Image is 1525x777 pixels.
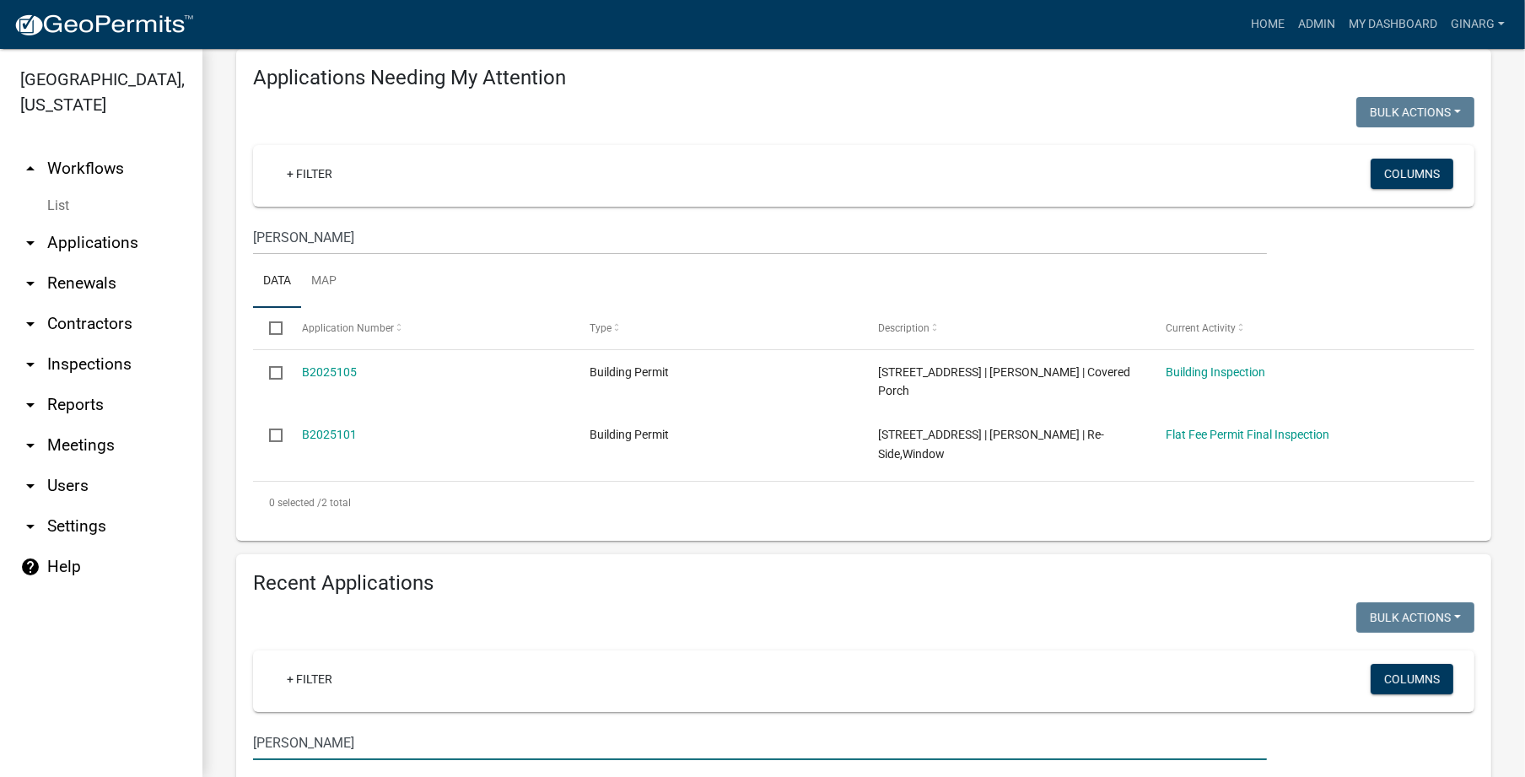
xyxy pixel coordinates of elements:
input: Search for applications [253,726,1267,760]
i: arrow_drop_down [20,395,40,415]
input: Search for applications [253,220,1267,255]
datatable-header-cell: Select [253,308,285,348]
a: Admin [1291,8,1342,40]
a: B2025101 [302,428,357,441]
a: B2025105 [302,365,357,379]
button: Columns [1371,664,1453,694]
button: Columns [1371,159,1453,189]
a: My Dashboard [1342,8,1444,40]
a: + Filter [273,664,346,694]
span: Application Number [302,322,394,334]
i: arrow_drop_down [20,273,40,294]
h4: Applications Needing My Attention [253,66,1474,90]
datatable-header-cell: Description [862,308,1150,348]
span: Description [878,322,930,334]
span: 224 BROADWAY ST S | 210100020 | ADAMS,BRYCE | Re-Side,Window [878,428,1104,461]
a: + Filter [273,159,346,189]
datatable-header-cell: Application Number [285,308,574,348]
a: Map [301,255,347,309]
button: Bulk Actions [1356,97,1474,127]
span: Building Permit [590,428,669,441]
datatable-header-cell: Type [574,308,862,348]
i: arrow_drop_down [20,314,40,334]
i: arrow_drop_up [20,159,40,179]
i: arrow_drop_down [20,435,40,456]
span: Current Activity [1167,322,1237,334]
a: Home [1244,8,1291,40]
h4: Recent Applications [253,571,1474,596]
a: Building Inspection [1167,365,1266,379]
i: arrow_drop_down [20,516,40,537]
i: arrow_drop_down [20,476,40,496]
a: Data [253,255,301,309]
span: Building Permit [590,365,669,379]
i: arrow_drop_down [20,354,40,375]
i: help [20,557,40,577]
span: 0 selected / [269,497,321,509]
i: arrow_drop_down [20,233,40,253]
span: Type [590,322,612,334]
span: 224 BROADWAY ST S | 210100020 | ADAMS,BRYCE | Covered Porch [878,365,1130,398]
datatable-header-cell: Current Activity [1150,308,1438,348]
div: 2 total [253,482,1474,524]
a: Flat Fee Permit Final Inspection [1167,428,1330,441]
button: Bulk Actions [1356,602,1474,633]
a: ginarg [1444,8,1512,40]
